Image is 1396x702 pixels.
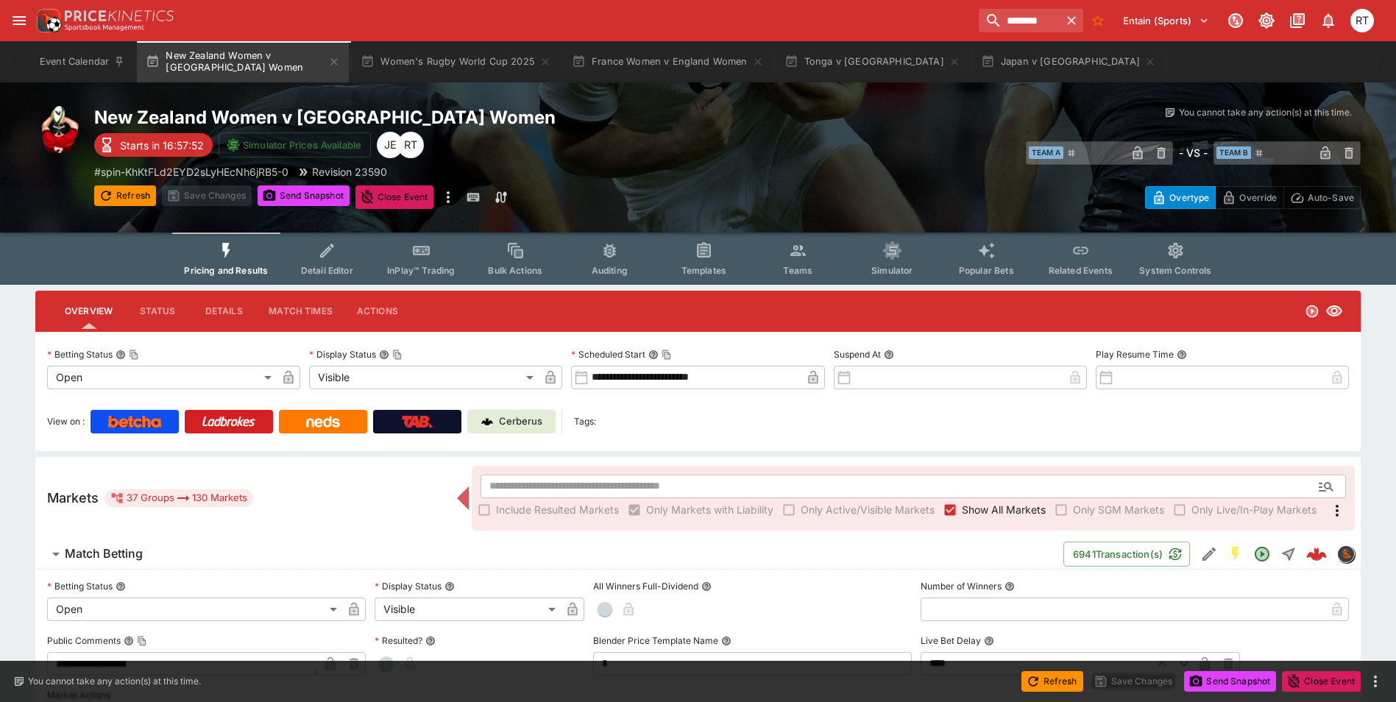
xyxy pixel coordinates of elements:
button: Copy To Clipboard [392,350,403,360]
button: New Zealand Women v [GEOGRAPHIC_DATA] Women [137,41,349,82]
span: Show All Markets [962,502,1046,517]
svg: Open [1305,304,1319,319]
svg: Visible [1325,302,1343,320]
img: Neds [306,416,339,428]
p: Play Resume Time [1096,348,1174,361]
p: Blender Price Template Name [593,634,718,647]
button: Suspend At [884,350,894,360]
p: You cannot take any action(s) at this time. [1179,106,1352,119]
button: Play Resume Time [1177,350,1187,360]
div: Start From [1145,186,1361,209]
span: Pricing and Results [184,265,268,276]
button: Status [124,294,191,329]
div: 37 Groups 130 Markets [110,489,247,507]
button: Documentation [1284,7,1311,34]
span: Only Active/Visible Markets [801,502,935,517]
img: PriceKinetics [65,10,174,21]
button: more [1367,673,1384,690]
button: Copy To Clipboard [129,350,139,360]
button: Override [1215,186,1283,209]
button: SGM Enabled [1222,541,1249,567]
p: Display Status [309,348,376,361]
button: France Women v England Women [563,41,773,82]
p: All Winners Full-Dividend [593,580,698,592]
button: Number of Winners [1005,581,1015,592]
button: Details [191,294,257,329]
button: Notifications [1315,7,1342,34]
p: Scheduled Start [571,348,645,361]
img: PriceKinetics Logo [32,6,62,35]
button: Close Event [1282,671,1361,692]
img: Sportsbook Management [65,24,144,31]
button: Simulator Prices Available [219,132,371,157]
p: Starts in 16:57:52 [120,138,204,153]
div: Open [47,366,277,389]
button: Refresh [94,185,156,206]
button: Close Event [355,185,434,209]
button: Edit Detail [1196,541,1222,567]
button: Match Betting [35,539,1063,569]
button: Toggle light/dark mode [1253,7,1280,34]
span: Related Events [1049,265,1113,276]
span: Popular Bets [959,265,1014,276]
button: Copy To Clipboard [662,350,672,360]
p: Revision 23590 [312,164,387,180]
p: Live Bet Delay [921,634,981,647]
span: System Controls [1139,265,1211,276]
button: Richard Tatton [1346,4,1378,37]
div: Richard Tatton [1350,9,1374,32]
button: Auto-Save [1283,186,1361,209]
img: Ladbrokes [202,416,255,428]
img: sportingsolutions [1338,546,1354,562]
button: Betting StatusCopy To Clipboard [116,350,126,360]
span: Detail Editor [301,265,353,276]
button: Select Tenant [1114,9,1218,32]
h6: - VS - [1179,145,1208,160]
div: Visible [375,598,561,621]
button: Scheduled StartCopy To Clipboard [648,350,659,360]
button: Blender Price Template Name [721,636,731,646]
span: Teams [783,265,812,276]
button: Open [1249,541,1275,567]
button: Refresh [1021,671,1083,692]
div: Richard Tatton [397,132,424,158]
button: Copy To Clipboard [137,636,147,646]
button: 6941Transaction(s) [1063,542,1190,567]
button: Match Times [257,294,344,329]
div: Open [47,598,342,621]
span: Simulator [871,265,913,276]
span: Include Resulted Markets [496,502,619,517]
button: open drawer [6,7,32,34]
button: Overview [53,294,124,329]
p: You cannot take any action(s) at this time. [28,675,201,688]
h5: Markets [47,489,99,506]
img: TabNZ [402,416,433,428]
button: Event Calendar [31,41,134,82]
div: Visible [309,366,539,389]
p: Copy To Clipboard [94,164,288,180]
img: rugby_union.png [35,106,82,153]
button: Betting Status [116,581,126,592]
img: Cerberus [481,416,493,428]
button: All Winners Full-Dividend [701,581,712,592]
span: Only Live/In-Play Markets [1191,502,1317,517]
button: Actions [344,294,411,329]
button: Send Snapshot [258,185,350,206]
button: Japan v [GEOGRAPHIC_DATA] [972,41,1165,82]
div: James Edlin [377,132,403,158]
a: Cerberus [467,410,556,433]
button: Live Bet Delay [984,636,994,646]
a: bf867a37-7f78-40a4-89d7-fb30f1effa3f [1302,539,1331,569]
span: Auditing [592,265,628,276]
p: Number of Winners [921,580,1002,592]
button: Display StatusCopy To Clipboard [379,350,389,360]
button: Display Status [444,581,455,592]
button: Tonga v [GEOGRAPHIC_DATA] [776,41,969,82]
span: Only Markets with Liability [646,502,773,517]
p: Auto-Save [1308,190,1354,205]
button: Public CommentsCopy To Clipboard [124,636,134,646]
div: bf867a37-7f78-40a4-89d7-fb30f1effa3f [1306,544,1327,564]
span: InPlay™ Trading [387,265,455,276]
span: Team A [1029,146,1063,159]
button: Send Snapshot [1184,671,1276,692]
